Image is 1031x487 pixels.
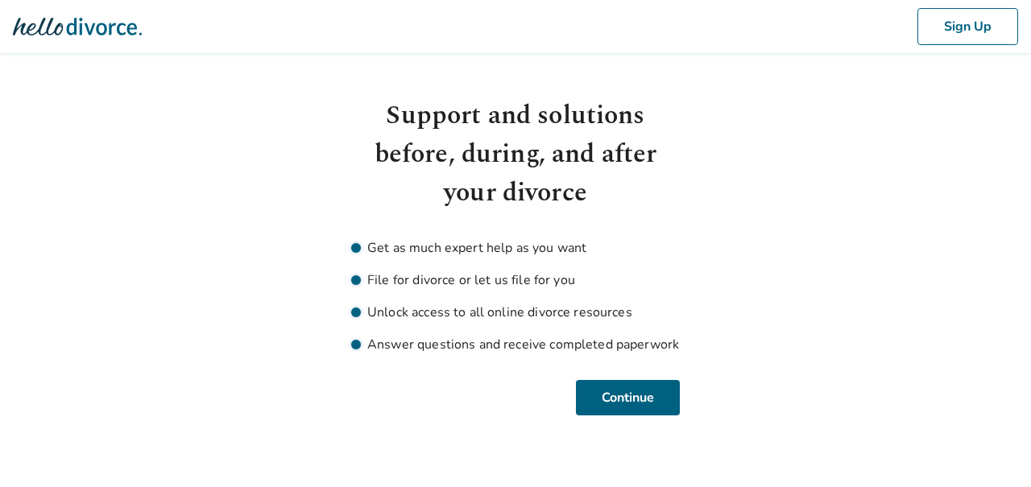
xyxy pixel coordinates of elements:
img: Hello Divorce Logo [13,10,142,43]
li: Unlock access to all online divorce resources [351,303,680,322]
li: Answer questions and receive completed paperwork [351,335,680,354]
button: Sign Up [917,8,1018,45]
li: Get as much expert help as you want [351,238,680,258]
li: File for divorce or let us file for you [351,270,680,290]
button: Continue [576,380,680,415]
h1: Support and solutions before, during, and after your divorce [351,97,680,213]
